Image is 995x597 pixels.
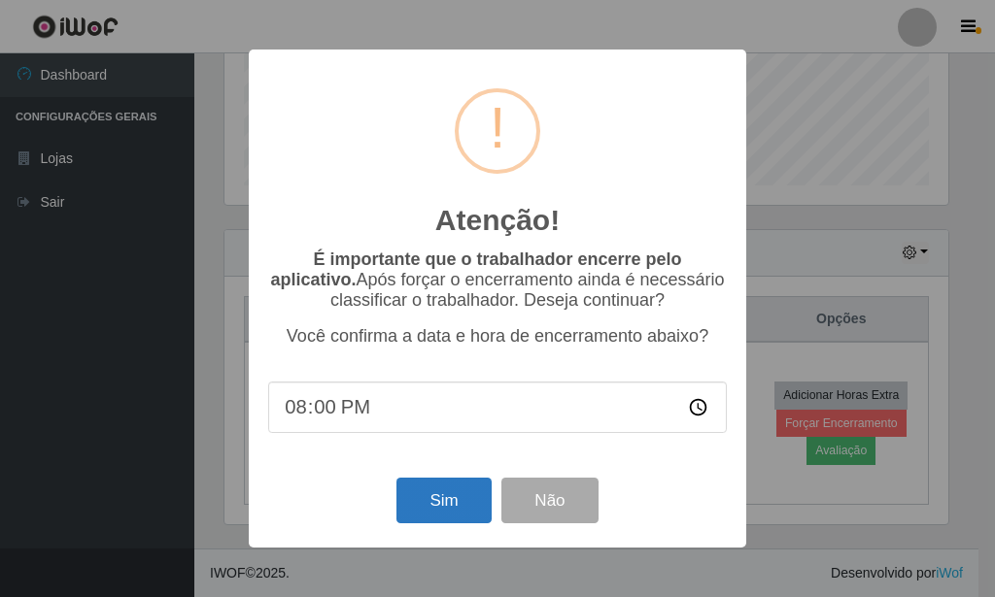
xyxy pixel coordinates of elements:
[268,326,727,347] p: Você confirma a data e hora de encerramento abaixo?
[435,203,560,238] h2: Atenção!
[268,249,727,311] p: Após forçar o encerramento ainda é necessário classificar o trabalhador. Deseja continuar?
[396,478,491,523] button: Sim
[270,249,681,289] b: É importante que o trabalhador encerre pelo aplicativo.
[501,478,598,523] button: Não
